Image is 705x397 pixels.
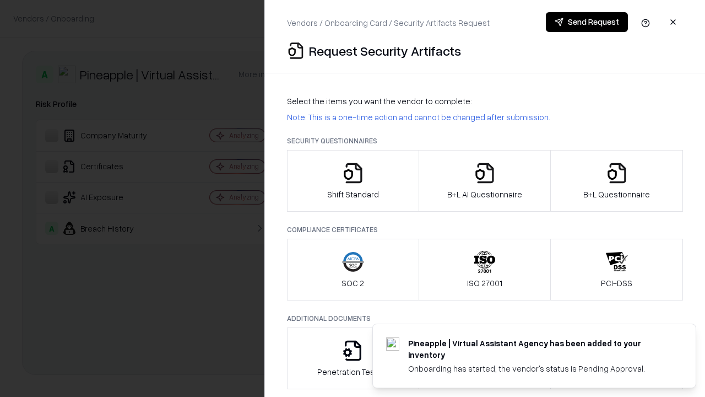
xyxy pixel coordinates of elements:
[408,337,669,361] div: Pineapple | Virtual Assistant Agency has been added to your inventory
[386,337,399,351] img: trypineapple.com
[550,239,683,301] button: PCI-DSS
[341,277,364,289] p: SOC 2
[287,95,683,107] p: Select the items you want the vendor to complete:
[447,189,522,200] p: B+L AI Questionnaire
[287,150,419,212] button: Shift Standard
[287,328,419,389] button: Penetration Testing
[546,12,628,32] button: Send Request
[408,363,669,374] div: Onboarding has started, the vendor's status is Pending Approval.
[287,314,683,323] p: Additional Documents
[287,239,419,301] button: SOC 2
[550,150,683,212] button: B+L Questionnaire
[287,111,683,123] p: Note: This is a one-time action and cannot be changed after submission.
[309,42,461,60] p: Request Security Artifacts
[419,239,551,301] button: ISO 27001
[287,136,683,146] p: Security Questionnaires
[601,277,632,289] p: PCI-DSS
[467,277,502,289] p: ISO 27001
[287,225,683,234] p: Compliance Certificates
[327,189,379,200] p: Shift Standard
[317,366,388,378] p: Penetration Testing
[419,150,551,212] button: B+L AI Questionnaire
[583,189,650,200] p: B+L Questionnaire
[287,17,490,29] p: Vendors / Onboarding Card / Security Artifacts Request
